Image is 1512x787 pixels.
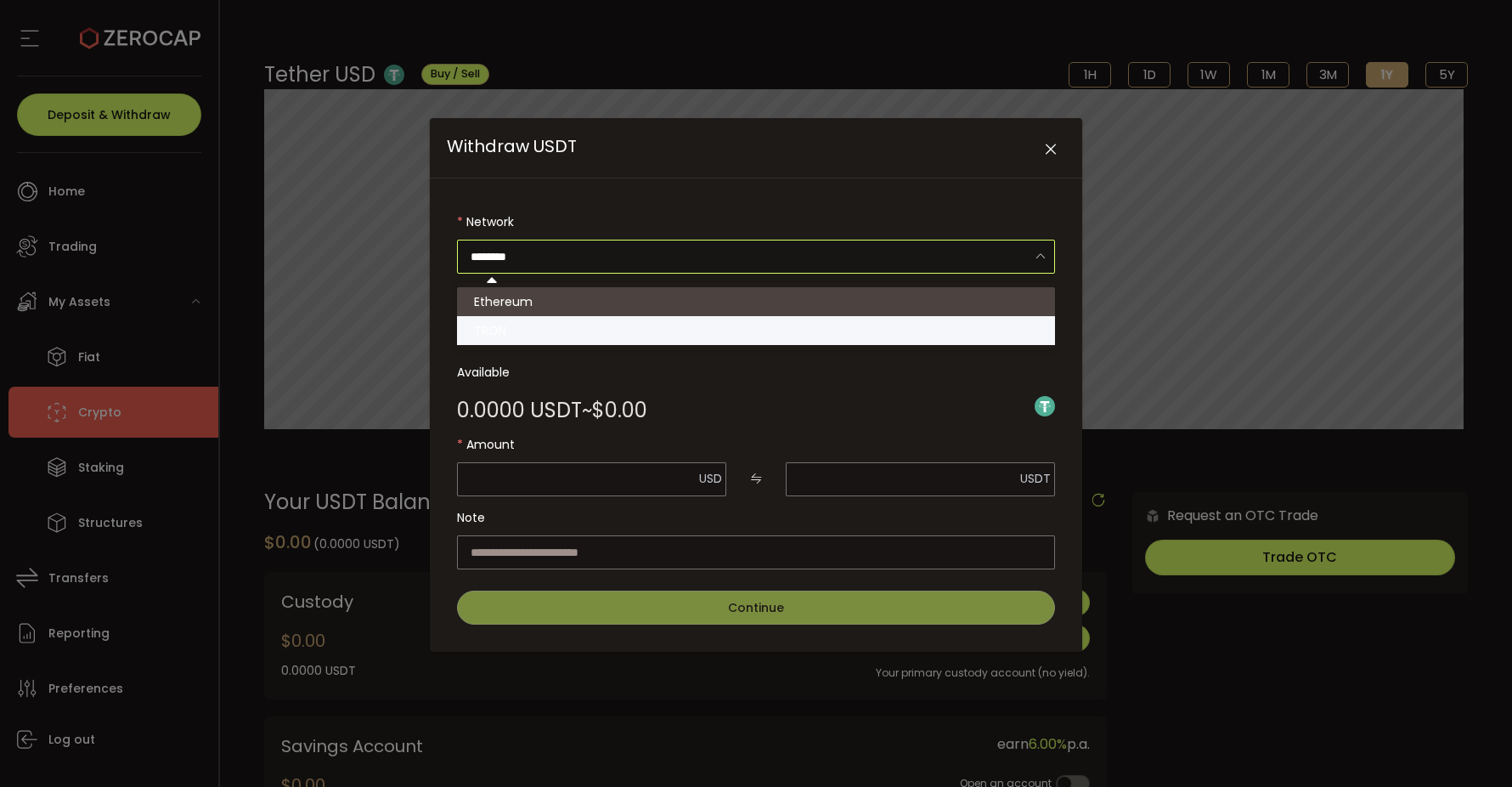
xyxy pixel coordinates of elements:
[457,591,1055,625] button: Continue
[592,400,647,421] span: $0.00
[457,501,1055,535] label: Note
[430,118,1082,652] div: Withdraw USDT
[1035,135,1065,165] button: Close
[457,400,582,421] span: 0.0000 USDT
[474,293,533,310] span: Ethereum
[457,205,1055,239] label: Network
[457,400,647,421] div: ~
[728,599,784,616] span: Continue
[954,278,1055,312] span: Add new address
[1020,470,1051,487] span: USDT
[447,134,577,158] span: Withdraw USDT
[457,427,1055,461] label: Amount
[699,470,722,487] span: USD
[1427,705,1512,787] iframe: Chat Widget
[474,322,506,339] span: TRON
[457,355,1055,389] label: Available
